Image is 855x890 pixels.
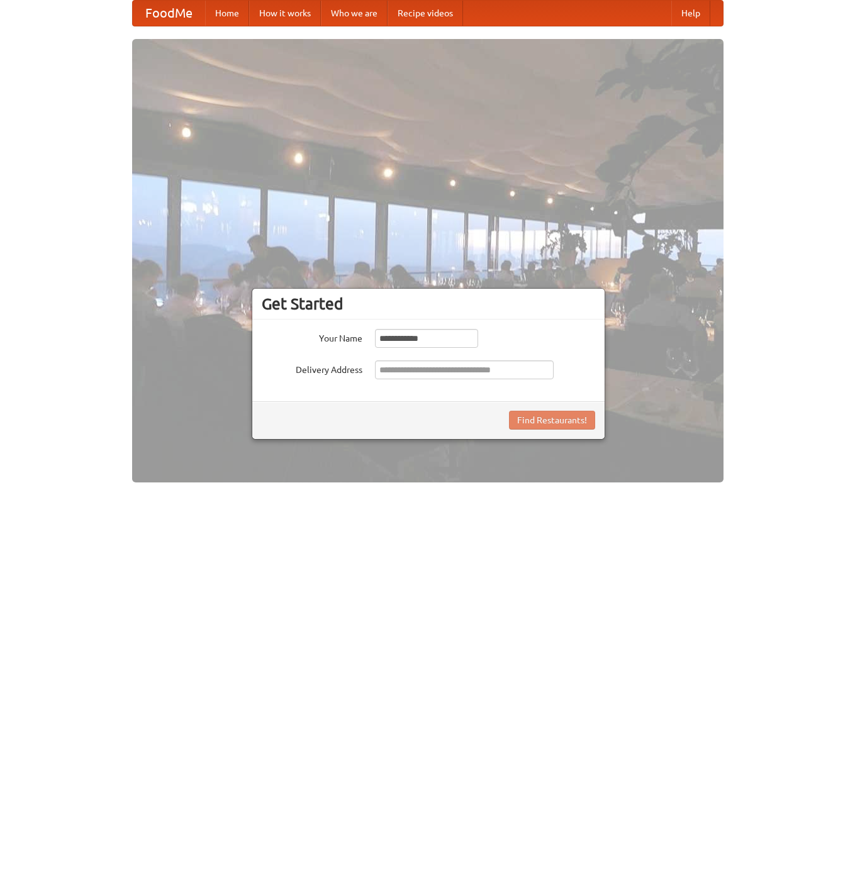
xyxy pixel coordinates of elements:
[205,1,249,26] a: Home
[262,294,595,313] h3: Get Started
[509,411,595,430] button: Find Restaurants!
[671,1,710,26] a: Help
[321,1,388,26] a: Who we are
[262,329,362,345] label: Your Name
[388,1,463,26] a: Recipe videos
[262,360,362,376] label: Delivery Address
[133,1,205,26] a: FoodMe
[249,1,321,26] a: How it works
